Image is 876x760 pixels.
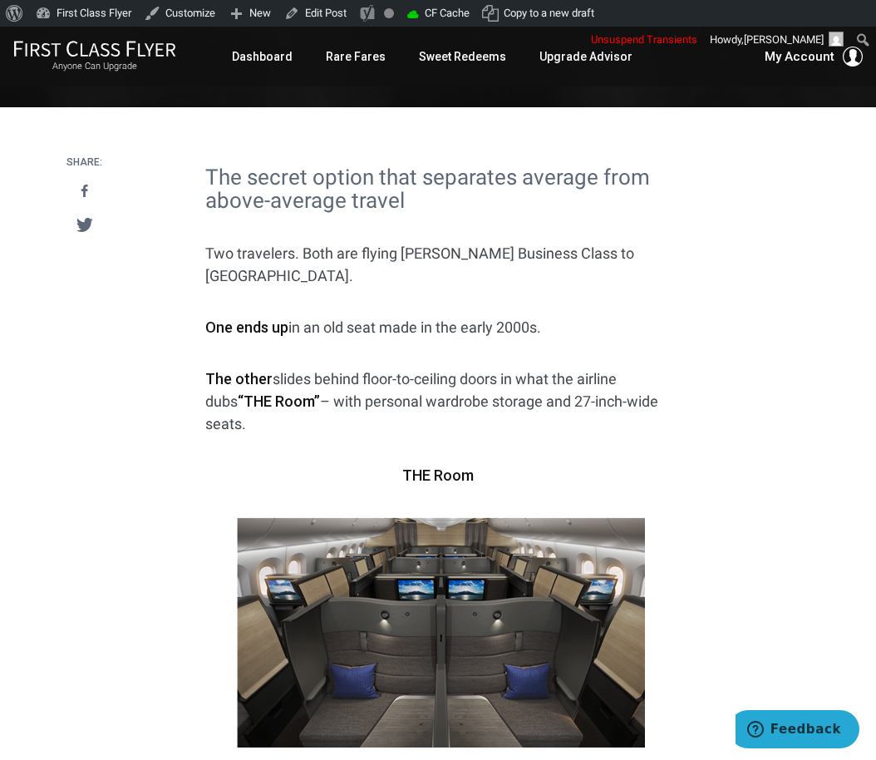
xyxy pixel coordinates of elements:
[67,210,101,240] a: Tweet
[205,370,273,387] strong: The other
[13,61,176,72] small: Anyone Can Upgrade
[205,318,288,336] strong: One ends up
[704,27,850,53] a: Howdy,[PERSON_NAME]
[585,27,704,53] a: Unsuspend Transients
[232,42,293,72] a: Dashboard
[736,710,859,752] iframe: Opens a widget where you can find more information
[205,368,671,435] p: slides behind floor-to-ceiling doors in what the airline dubs – with personal wardrobe storage an...
[419,42,506,72] a: Sweet Redeems
[13,40,176,57] img: First Class Flyer
[205,242,671,287] p: Two travelers. Both are flying [PERSON_NAME] Business Class to [GEOGRAPHIC_DATA].
[66,157,102,168] h4: Share:
[326,42,386,72] a: Rare Fares
[205,165,671,213] h2: The secret option that separates average from above-average travel
[591,33,697,46] span: Unsuspend Transients
[238,392,320,410] strong: “THE Room”
[765,47,834,67] span: My Account
[205,316,671,338] p: in an old seat made in the early 2000s.
[765,47,863,67] button: My Account
[402,466,474,484] strong: THE Room
[539,42,632,72] a: Upgrade Advisor
[744,33,824,46] span: [PERSON_NAME]
[13,40,176,73] a: First Class FlyerAnyone Can Upgrade
[67,176,101,207] a: Share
